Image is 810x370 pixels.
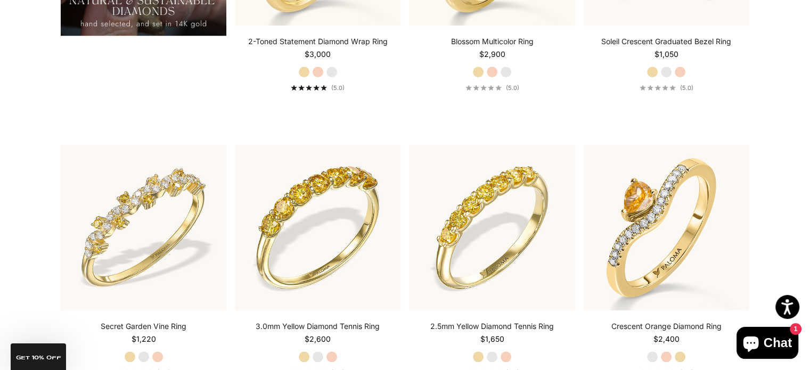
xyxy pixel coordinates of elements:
[465,84,519,92] a: 5.0 out of 5.0 stars(5.0)
[653,334,680,344] sale-price: $2,400
[305,334,331,344] sale-price: $2,600
[430,321,554,332] a: 2.5mm Yellow Diamond Tennis Ring
[480,334,504,344] sale-price: $1,650
[733,327,801,361] inbox-online-store-chat: Shopify online store chat
[331,84,345,92] span: (5.0)
[61,145,226,310] img: #YellowGold
[16,355,61,360] span: GET 10% Off
[409,145,575,310] img: #YellowGold
[611,321,722,332] a: Crescent Orange Diamond Ring
[132,334,156,344] sale-price: $1,220
[640,85,676,91] div: 5.0 out of 5.0 stars
[11,343,66,370] div: GET 10% Off
[465,85,502,91] div: 5.0 out of 5.0 stars
[235,145,400,310] img: #YellowGold
[451,36,534,47] a: Blossom Multicolor Ring
[601,36,731,47] a: Soleil Crescent Graduated Bezel Ring
[584,145,749,310] img: #YellowGold
[291,85,327,91] div: 5.0 out of 5.0 stars
[256,321,380,332] a: 3.0mm Yellow Diamond Tennis Ring
[654,49,678,60] sale-price: $1,050
[506,84,519,92] span: (5.0)
[248,36,388,47] a: 2-Toned Statement Diamond Wrap Ring
[680,84,693,92] span: (5.0)
[479,49,505,60] sale-price: $2,900
[101,321,186,332] a: Secret Garden Vine Ring
[291,84,345,92] a: 5.0 out of 5.0 stars(5.0)
[305,49,331,60] sale-price: $3,000
[640,84,693,92] a: 5.0 out of 5.0 stars(5.0)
